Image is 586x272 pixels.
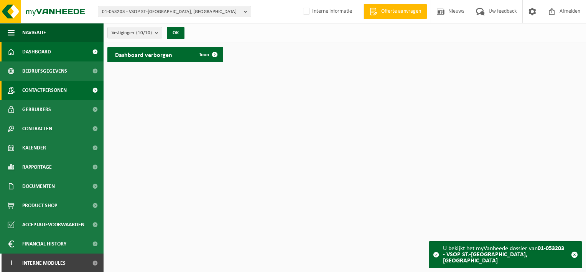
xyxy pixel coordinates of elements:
span: Acceptatievoorwaarden [22,215,84,234]
a: Offerte aanvragen [364,4,427,19]
count: (10/10) [136,30,152,35]
span: Documenten [22,177,55,196]
button: Vestigingen(10/10) [107,27,162,38]
span: Contracten [22,119,52,138]
span: Offerte aanvragen [379,8,423,15]
strong: 01-053203 - VSOP ST.-[GEOGRAPHIC_DATA], [GEOGRAPHIC_DATA] [443,245,564,264]
button: 01-053203 - VSOP ST.-[GEOGRAPHIC_DATA], [GEOGRAPHIC_DATA] [98,6,251,17]
span: Navigatie [22,23,46,42]
a: Toon [193,47,222,62]
span: Vestigingen [112,27,152,39]
span: Kalender [22,138,46,158]
span: Product Shop [22,196,57,215]
span: Rapportage [22,158,52,177]
button: OK [167,27,184,39]
span: Toon [199,52,209,57]
span: Contactpersonen [22,81,67,100]
label: Interne informatie [301,6,352,17]
span: Bedrijfsgegevens [22,61,67,81]
span: Gebruikers [22,100,51,119]
h2: Dashboard verborgen [107,47,180,62]
span: Financial History [22,234,66,254]
div: U bekijkt het myVanheede dossier van [443,242,567,268]
span: 01-053203 - VSOP ST.-[GEOGRAPHIC_DATA], [GEOGRAPHIC_DATA] [102,6,241,18]
span: Dashboard [22,42,51,61]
